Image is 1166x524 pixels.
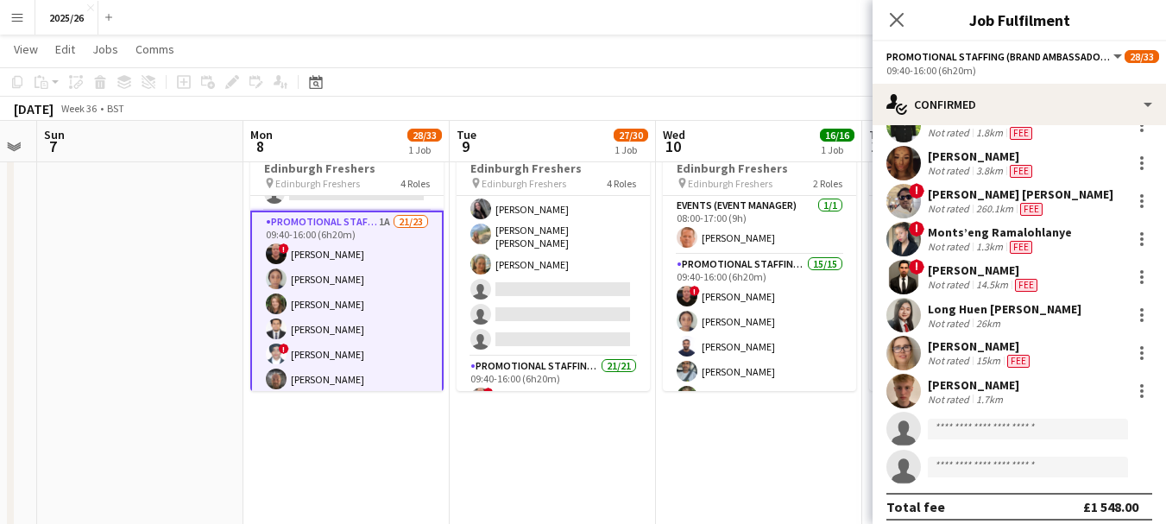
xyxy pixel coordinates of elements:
[909,183,924,199] span: !
[250,127,273,142] span: Mon
[869,136,1062,391] app-job-card: 08:00-17:00 (9h)16/16Edinburgh Freshers Edinburgh Freshers2 RolesEvents (Event Manager)1/108:00-1...
[928,202,973,216] div: Not rated
[928,186,1113,202] div: [PERSON_NAME] [PERSON_NAME]
[663,136,856,391] app-job-card: 08:00-17:00 (9h)16/16Edinburgh Freshers Edinburgh Freshers2 RolesEvents (Event Manager)1/108:00-1...
[928,164,973,178] div: Not rated
[454,136,476,156] span: 9
[886,498,945,515] div: Total fee
[928,262,1041,278] div: [PERSON_NAME]
[886,50,1125,63] button: Promotional Staffing (Brand Ambassadors)
[813,177,842,190] span: 2 Roles
[14,41,38,57] span: View
[928,148,1036,164] div: [PERSON_NAME]
[973,126,1006,140] div: 1.8km
[928,224,1072,240] div: Monts’eng Ramalohlanye
[248,136,273,156] span: 8
[869,161,1062,176] h3: Edinburgh Freshers
[1006,126,1036,140] div: Crew has different fees then in role
[457,136,650,391] app-job-card: 08:00-17:00 (9h)27/30Edinburgh Freshers Edinburgh Freshers4 Roles08:00-17:00 (9h)[PERSON_NAME]Cor...
[973,393,1006,406] div: 1.7km
[48,38,82,60] a: Edit
[821,143,854,156] div: 1 Job
[886,50,1111,63] span: Promotional Staffing (Brand Ambassadors)
[973,354,1004,368] div: 15km
[14,100,54,117] div: [DATE]
[928,354,973,368] div: Not rated
[928,240,973,254] div: Not rated
[615,143,647,156] div: 1 Job
[867,136,891,156] span: 11
[408,143,441,156] div: 1 Job
[55,41,75,57] span: Edit
[688,177,772,190] span: Edinburgh Freshers
[41,136,65,156] span: 7
[44,127,65,142] span: Sun
[973,202,1017,216] div: 260.1km
[136,41,174,57] span: Comms
[482,177,566,190] span: Edinburgh Freshers
[1083,498,1138,515] div: £1 548.00
[873,9,1166,31] h3: Job Fulfilment
[607,177,636,190] span: 4 Roles
[1012,278,1041,292] div: Crew has different fees then in role
[928,301,1081,317] div: Long Huen [PERSON_NAME]
[886,64,1152,77] div: 09:40-16:00 (6h20m)
[1010,165,1032,178] span: Fee
[407,129,442,142] span: 28/33
[57,102,100,115] span: Week 36
[457,167,650,357] app-card-role: Core Team3A3/609:40-16:00 (6h20m)[PERSON_NAME][PERSON_NAME] [PERSON_NAME][PERSON_NAME]
[660,136,685,156] span: 10
[928,126,973,140] div: Not rated
[7,38,45,60] a: View
[1004,354,1033,368] div: Crew has different fees then in role
[873,84,1166,125] div: Confirmed
[869,196,1062,255] app-card-role: Events (Event Manager)1/108:00-17:00 (9h)[PERSON_NAME]
[663,196,856,255] app-card-role: Events (Event Manager)1/108:00-17:00 (9h)[PERSON_NAME]
[275,177,360,190] span: Edinburgh Freshers
[973,164,1006,178] div: 3.8km
[1015,279,1037,292] span: Fee
[457,127,476,142] span: Tue
[1010,241,1032,254] span: Fee
[973,240,1006,254] div: 1.3km
[663,127,685,142] span: Wed
[400,177,430,190] span: 4 Roles
[973,278,1012,292] div: 14.5km
[928,317,973,330] div: Not rated
[928,393,973,406] div: Not rated
[1010,127,1032,140] span: Fee
[909,221,924,237] span: !
[1006,164,1036,178] div: Crew has different fees then in role
[1006,240,1036,254] div: Crew has different fees then in role
[35,1,98,35] button: 2025/26
[820,129,854,142] span: 16/16
[690,286,700,296] span: !
[1017,202,1046,216] div: Crew has different fees then in role
[483,388,494,398] span: !
[457,161,650,176] h3: Edinburgh Freshers
[1125,50,1159,63] span: 28/33
[973,317,1004,330] div: 26km
[663,161,856,176] h3: Edinburgh Freshers
[909,259,924,275] span: !
[614,129,648,142] span: 27/30
[928,377,1019,393] div: [PERSON_NAME]
[869,127,891,142] span: Thu
[279,344,289,354] span: !
[928,338,1033,354] div: [PERSON_NAME]
[250,161,444,176] h3: Edinburgh Freshers
[85,38,125,60] a: Jobs
[279,243,289,254] span: !
[1020,203,1043,216] span: Fee
[1007,355,1030,368] span: Fee
[250,136,444,391] app-job-card: 08:00-17:00 (9h)28/33Edinburgh Freshers Edinburgh Freshers4 Roles Promotional Staffing (Brand Amb...
[92,41,118,57] span: Jobs
[928,278,973,292] div: Not rated
[107,102,124,115] div: BST
[129,38,181,60] a: Comms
